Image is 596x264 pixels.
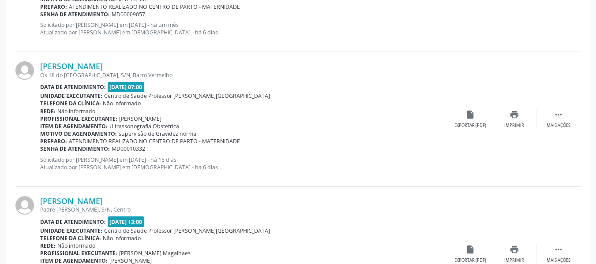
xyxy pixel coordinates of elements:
[510,110,519,119] i: print
[108,216,145,227] span: [DATE] 13:00
[504,257,524,264] div: Imprimir
[15,61,34,80] img: img
[547,257,570,264] div: Mais ações
[69,3,240,11] span: ATENDIMENTO REALIZADO NO CENTRO DE PARTO - MATERNIDADE
[57,242,95,249] span: Não informado
[104,92,270,100] span: Centro de Saude Professor [PERSON_NAME][GEOGRAPHIC_DATA]
[504,123,524,129] div: Imprimir
[40,145,110,152] b: Senha de atendimento:
[112,145,145,152] span: MD00010332
[112,11,145,18] span: MD00009057
[40,138,67,145] b: Preparo:
[15,196,34,215] img: img
[40,156,448,171] p: Solicitado por [PERSON_NAME] em [DATE] - há 15 dias Atualizado por [PERSON_NAME] em [DEMOGRAPHIC_...
[103,100,141,107] span: Não informado
[40,242,56,249] b: Rede:
[40,196,103,206] a: [PERSON_NAME]
[40,21,448,36] p: Solicitado por [PERSON_NAME] em [DATE] - há um mês Atualizado por [PERSON_NAME] em [DEMOGRAPHIC_D...
[454,123,486,129] div: Exportar (PDF)
[40,218,106,226] b: Data de atendimento:
[103,234,141,242] span: Não informado
[119,130,198,138] span: supervisão de Gravidez normal
[510,245,519,254] i: print
[40,115,117,123] b: Profissional executante:
[40,227,102,234] b: Unidade executante:
[554,245,563,254] i: 
[57,108,95,115] span: Não informado
[40,11,110,18] b: Senha de atendimento:
[40,71,448,79] div: Os 18 do [GEOGRAPHIC_DATA], S/N, Barro Vermelho
[69,138,240,145] span: ATENDIMENTO REALIZADO NO CENTRO DE PARTO - MATERNIDADE
[119,249,191,257] span: [PERSON_NAME] Magalhaes
[40,249,117,257] b: Profissional executante:
[40,100,101,107] b: Telefone da clínica:
[465,245,475,254] i: insert_drive_file
[104,227,270,234] span: Centro de Saude Professor [PERSON_NAME][GEOGRAPHIC_DATA]
[40,3,67,11] b: Preparo:
[40,130,117,138] b: Motivo de agendamento:
[108,82,145,92] span: [DATE] 07:00
[40,206,448,213] div: Padre [PERSON_NAME], S/N, Centro
[454,257,486,264] div: Exportar (PDF)
[119,115,161,123] span: [PERSON_NAME]
[109,123,179,130] span: Ultrassonografia Obstetrica
[547,123,570,129] div: Mais ações
[40,92,102,100] b: Unidade executante:
[40,83,106,91] b: Data de atendimento:
[40,123,108,130] b: Item de agendamento:
[40,234,101,242] b: Telefone da clínica:
[40,108,56,115] b: Rede:
[554,110,563,119] i: 
[465,110,475,119] i: insert_drive_file
[40,61,103,71] a: [PERSON_NAME]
